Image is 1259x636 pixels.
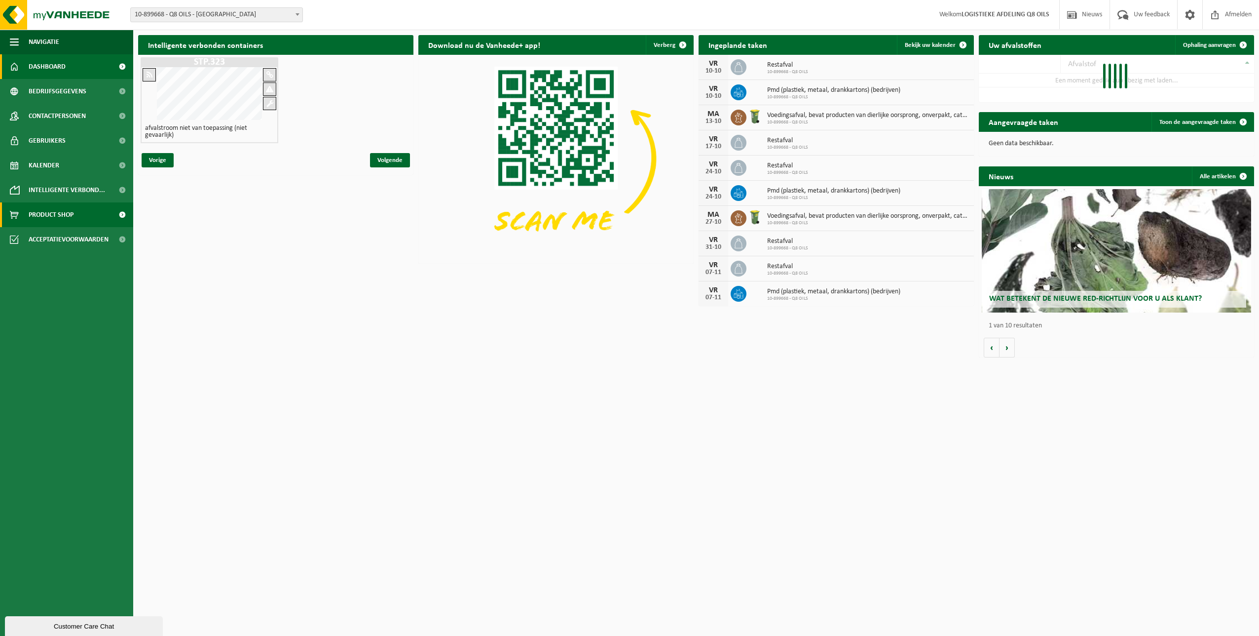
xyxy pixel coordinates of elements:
[29,128,66,153] span: Gebruikers
[704,93,723,100] div: 10-10
[905,42,956,48] span: Bekijk uw kalender
[767,263,808,271] span: Restafval
[138,35,413,54] h2: Intelligente verbonden containers
[704,160,723,168] div: VR
[1159,119,1236,125] span: Toon de aangevraagde taken
[704,118,723,125] div: 13-10
[1192,166,1253,186] a: Alle artikelen
[746,108,763,125] img: WB-0140-HPE-GN-50
[704,294,723,301] div: 07-11
[142,153,174,167] span: Vorige
[746,209,763,226] img: WB-0140-HPE-GN-50
[989,322,1249,329] p: 1 van 10 resultaten
[767,288,900,296] span: Pmd (plastiek, metaal, drankkartons) (bedrijven)
[767,271,808,277] span: 10-899668 - Q8 OILS
[143,57,276,67] h1: STP.323
[131,8,302,22] span: 10-899668 - Q8 OILS - ANTWERPEN
[29,202,74,227] span: Product Shop
[704,194,723,200] div: 24-10
[989,140,1244,147] p: Geen data beschikbaar.
[984,338,1000,358] button: Vorige
[982,189,1252,313] a: Wat betekent de nieuwe RED-richtlijn voor u als klant?
[767,195,900,201] span: 10-899668 - Q8 OILS
[29,30,59,54] span: Navigatie
[704,211,723,219] div: MA
[29,227,109,252] span: Acceptatievoorwaarden
[962,11,1049,18] strong: LOGISTIEKE AFDELING Q8 OILS
[767,61,808,69] span: Restafval
[767,112,969,119] span: Voedingsafval, bevat producten van dierlijke oorsprong, onverpakt, categorie 3
[654,42,675,48] span: Verberg
[704,286,723,294] div: VR
[704,219,723,226] div: 27-10
[699,35,777,54] h2: Ingeplande taken
[1175,35,1253,55] a: Ophaling aanvragen
[979,166,1023,186] h2: Nieuws
[704,135,723,143] div: VR
[767,69,808,75] span: 10-899668 - Q8 OILS
[704,68,723,75] div: 10-10
[767,94,900,100] span: 10-899668 - Q8 OILS
[979,35,1051,54] h2: Uw afvalstoffen
[704,110,723,118] div: MA
[767,119,969,125] span: 10-899668 - Q8 OILS
[767,212,969,220] span: Voedingsafval, bevat producten van dierlijke oorsprong, onverpakt, categorie 3
[29,54,66,79] span: Dashboard
[704,269,723,276] div: 07-11
[704,168,723,175] div: 24-10
[767,170,808,176] span: 10-899668 - Q8 OILS
[704,85,723,93] div: VR
[704,143,723,150] div: 17-10
[145,125,274,139] h4: afvalstroom niet van toepassing (niet gevaarlijk)
[370,153,410,167] span: Volgende
[1151,112,1253,132] a: Toon de aangevraagde taken
[704,236,723,244] div: VR
[29,79,86,104] span: Bedrijfsgegevens
[29,104,86,128] span: Contactpersonen
[418,55,694,262] img: Download de VHEPlus App
[704,261,723,269] div: VR
[1000,338,1015,358] button: Volgende
[646,35,693,55] button: Verberg
[767,238,808,245] span: Restafval
[1183,42,1236,48] span: Ophaling aanvragen
[418,35,550,54] h2: Download nu de Vanheede+ app!
[897,35,973,55] a: Bekijk uw kalender
[989,295,1202,303] span: Wat betekent de nieuwe RED-richtlijn voor u als klant?
[767,187,900,195] span: Pmd (plastiek, metaal, drankkartons) (bedrijven)
[704,244,723,251] div: 31-10
[29,178,105,202] span: Intelligente verbond...
[29,153,59,178] span: Kalender
[130,7,303,22] span: 10-899668 - Q8 OILS - ANTWERPEN
[767,86,900,94] span: Pmd (plastiek, metaal, drankkartons) (bedrijven)
[767,145,808,151] span: 10-899668 - Q8 OILS
[767,296,900,302] span: 10-899668 - Q8 OILS
[704,186,723,194] div: VR
[767,220,969,226] span: 10-899668 - Q8 OILS
[704,60,723,68] div: VR
[5,614,165,636] iframe: chat widget
[767,162,808,170] span: Restafval
[979,112,1068,131] h2: Aangevraagde taken
[767,245,808,251] span: 10-899668 - Q8 OILS
[767,137,808,145] span: Restafval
